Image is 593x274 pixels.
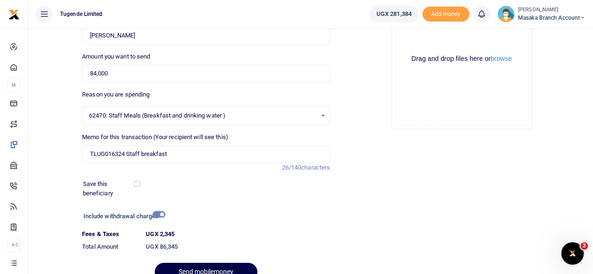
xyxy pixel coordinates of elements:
[56,10,106,18] span: Tugende Limited
[82,243,138,251] h6: Total Amount
[376,9,412,19] span: UGX 281,384
[82,52,150,61] label: Amount you want to send
[580,242,588,250] span: 2
[491,55,512,62] button: browse
[8,9,20,20] img: logo-small
[396,54,528,63] div: Drag and drop files here or
[82,145,330,163] input: Enter extra information
[497,6,514,22] img: profile-user
[83,179,136,198] label: Save this beneficiary
[89,111,316,120] span: 62470: Staff Meals (Breakfast and drinking water )
[366,6,422,22] li: Wallet ballance
[82,27,330,44] input: Loading name...
[282,164,301,171] span: 26/140
[369,6,419,22] a: UGX 281,384
[8,237,20,252] li: Ac
[8,77,20,93] li: M
[422,10,469,17] a: Add money
[146,243,330,251] h6: UGX 86,345
[78,230,142,239] dt: Fees & Taxes
[83,213,161,220] h6: Include withdrawal charges
[518,14,585,22] span: Masaka Branch Account
[301,164,330,171] span: characters
[422,7,469,22] li: Toup your wallet
[518,6,585,14] small: [PERSON_NAME]
[561,242,584,265] iframe: Intercom live chat
[422,7,469,22] span: Add money
[82,65,330,82] input: UGX
[497,6,585,22] a: profile-user [PERSON_NAME] Masaka Branch Account
[146,230,174,239] label: UGX 2,345
[8,10,20,17] a: logo-small logo-large logo-large
[82,90,150,99] label: Reason you are spending
[82,133,228,142] label: Memo for this transaction (Your recipient will see this)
